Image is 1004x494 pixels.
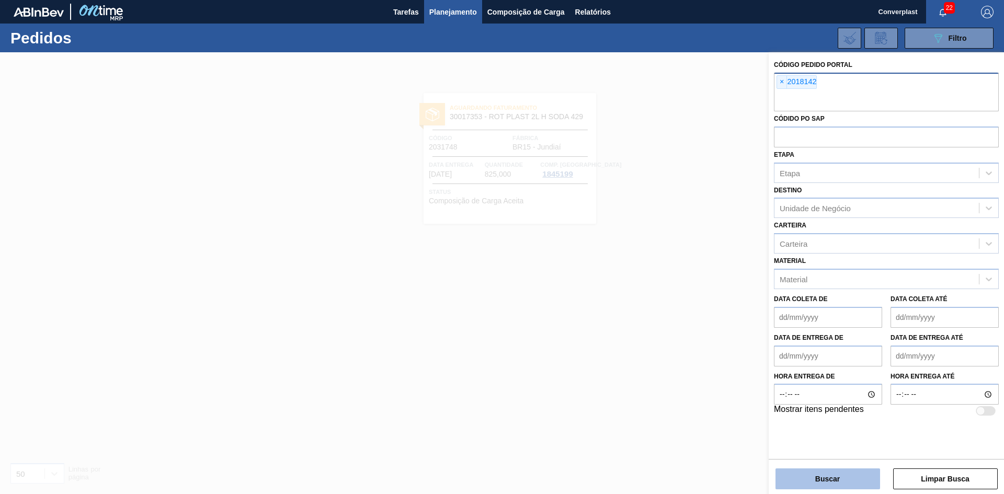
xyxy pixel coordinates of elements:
[774,346,882,366] input: dd/mm/yyyy
[780,274,807,283] div: Material
[949,34,967,42] span: Filtro
[944,2,955,14] span: 22
[774,295,827,303] label: Data coleta de
[774,115,825,122] label: Códido PO SAP
[487,6,565,18] span: Composição de Carga
[575,6,611,18] span: Relatórios
[780,204,851,213] div: Unidade de Negócio
[777,76,787,88] span: ×
[774,222,806,229] label: Carteira
[774,257,806,265] label: Material
[774,61,852,68] label: Código Pedido Portal
[864,28,898,49] div: Solicitação de Revisão de Pedidos
[774,369,882,384] label: Hora entrega de
[891,334,963,341] label: Data de Entrega até
[891,295,947,303] label: Data coleta até
[891,307,999,328] input: dd/mm/yyyy
[774,187,802,194] label: Destino
[393,6,419,18] span: Tarefas
[891,346,999,366] input: dd/mm/yyyy
[891,369,999,384] label: Hora entrega até
[780,239,807,248] div: Carteira
[981,6,994,18] img: Logout
[774,151,794,158] label: Etapa
[905,28,994,49] button: Filtro
[926,5,960,19] button: Notificações
[429,6,477,18] span: Planejamento
[777,75,817,89] div: 2018142
[780,168,800,177] div: Etapa
[10,32,167,44] h1: Pedidos
[774,334,843,341] label: Data de Entrega de
[14,7,64,17] img: TNhmsLtSVTkK8tSr43FrP2fwEKptu5GPRR3wAAAABJRU5ErkJggg==
[774,405,864,417] label: Mostrar itens pendentes
[774,307,882,328] input: dd/mm/yyyy
[838,28,861,49] div: Importar Negociações dos Pedidos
